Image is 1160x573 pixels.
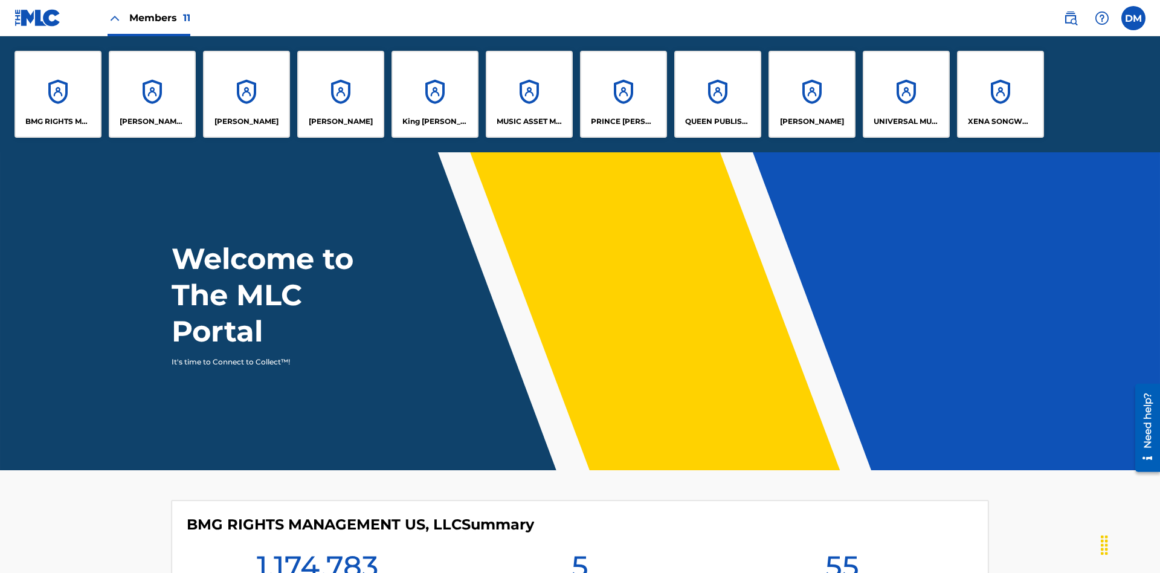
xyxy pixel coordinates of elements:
a: AccountsUNIVERSAL MUSIC PUB GROUP [863,51,950,138]
a: AccountsPRINCE [PERSON_NAME] [580,51,667,138]
span: Members [129,11,190,25]
p: XENA SONGWRITER [968,116,1034,127]
div: Drag [1095,527,1114,563]
p: QUEEN PUBLISHA [685,116,751,127]
p: It's time to Connect to Collect™! [172,357,381,367]
a: AccountsBMG RIGHTS MANAGEMENT US, LLC [14,51,101,138]
div: Help [1090,6,1114,30]
a: Public Search [1058,6,1083,30]
h1: Welcome to The MLC Portal [172,241,398,349]
p: King McTesterson [402,116,468,127]
p: CLEO SONGWRITER [120,116,185,127]
p: EYAMA MCSINGER [309,116,373,127]
img: Close [108,11,122,25]
a: Accounts[PERSON_NAME] [203,51,290,138]
p: ELVIS COSTELLO [214,116,279,127]
a: AccountsKing [PERSON_NAME] [391,51,478,138]
a: AccountsMUSIC ASSET MANAGEMENT (MAM) [486,51,573,138]
a: Accounts[PERSON_NAME] [768,51,855,138]
a: AccountsXENA SONGWRITER [957,51,1044,138]
img: MLC Logo [14,9,61,27]
a: Accounts[PERSON_NAME] [297,51,384,138]
p: UNIVERSAL MUSIC PUB GROUP [874,116,939,127]
p: PRINCE MCTESTERSON [591,116,657,127]
p: BMG RIGHTS MANAGEMENT US, LLC [25,116,91,127]
iframe: Chat Widget [1100,515,1160,573]
iframe: Resource Center [1126,379,1160,478]
div: User Menu [1121,6,1145,30]
p: MUSIC ASSET MANAGEMENT (MAM) [497,116,562,127]
a: AccountsQUEEN PUBLISHA [674,51,761,138]
h4: BMG RIGHTS MANAGEMENT US, LLC [187,516,534,534]
img: help [1095,11,1109,25]
span: 11 [183,12,190,24]
img: search [1063,11,1078,25]
p: RONALD MCTESTERSON [780,116,844,127]
a: Accounts[PERSON_NAME] SONGWRITER [109,51,196,138]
